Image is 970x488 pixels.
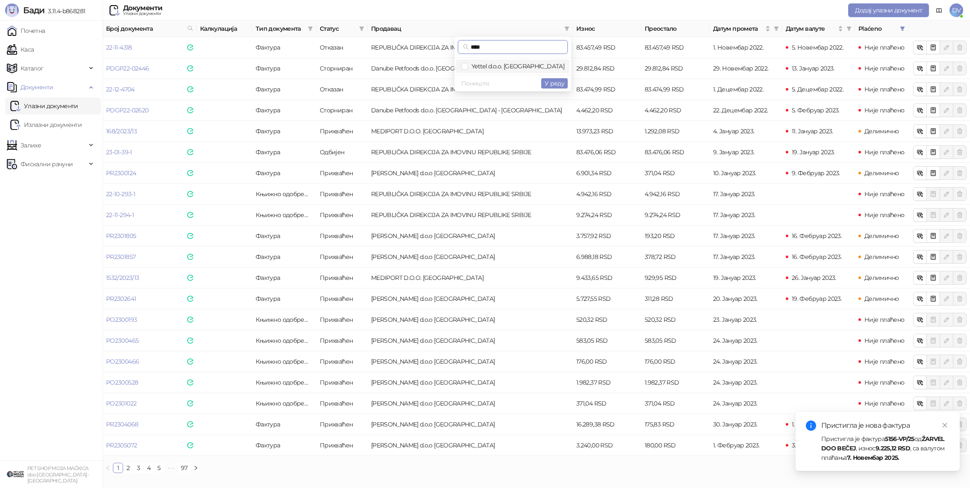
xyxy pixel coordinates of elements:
span: Yettel d.o.o. [GEOGRAPHIC_DATA] [468,62,564,70]
span: filter [357,22,366,35]
td: Marlo Farma d.o.o BEOGRAD [368,393,573,414]
span: 5. Новембар 2022. [792,44,843,51]
span: Није плаћено [864,85,904,93]
th: Износ [573,21,641,37]
td: Прихваћен [316,268,368,288]
td: Књижно одобрење [252,309,316,330]
a: 22-11-4318 [106,44,132,51]
img: e-Faktura [187,44,193,50]
img: e-Faktura [187,191,193,197]
td: 24. Јануар 2023. [710,330,782,351]
a: PO2301022 [106,400,136,407]
td: 22. Децембар 2022. [710,100,782,121]
img: e-Faktura [187,400,193,406]
td: Marlo Farma d.o.o BEOGRAD [368,288,573,309]
span: Није плаћено [864,65,904,72]
img: e-Faktura [187,379,193,385]
a: Почетна [7,22,45,39]
a: 5 [154,463,164,473]
a: Close [940,420,949,430]
td: Marlo Farma d.o.o BEOGRAD [368,435,573,456]
td: Marlo Farma d.o.o BEOGRAD [368,247,573,268]
img: e-Faktura [187,65,193,71]
span: Документи [21,79,53,96]
td: Marlo Farma d.o.o BEOGRAD [368,414,573,435]
img: e-Faktura [187,359,193,365]
span: Није плаћено [864,337,904,344]
td: 929,95 RSD [641,268,710,288]
th: Датум промета [710,21,782,37]
td: Прихваћен [316,163,368,184]
li: 1 [113,463,123,473]
span: DV [949,3,963,17]
span: Није плаћено [864,148,904,156]
a: PR2300124 [106,169,136,177]
td: Прихваћен [316,435,368,456]
span: Није плаћено [864,190,904,198]
a: Излазни документи [10,116,82,133]
img: e-Faktura [187,442,193,448]
a: PDGP22-02620 [106,106,148,114]
td: Прихваћен [316,184,368,205]
td: 371,04 RSD [573,393,641,414]
a: 168/2023/13 [106,127,137,135]
td: Књижно одобрење [252,205,316,226]
a: PR2302641 [106,295,136,303]
th: Преостало [641,21,710,37]
span: filter [564,26,569,31]
td: 17. Јануар 2023. [710,184,782,205]
td: Marlo Farma d.o.o BEOGRAD [368,351,573,372]
td: Danube Petfoods d.o.o. Beograd - Surčin [368,58,573,79]
span: 3. Март 2023. [792,441,828,449]
span: 9. Фебруар 2023. [792,169,840,177]
span: Продавац [371,24,561,33]
span: Делимично [864,274,899,282]
img: e-Faktura [187,86,193,92]
span: Делимично [864,253,899,261]
span: Није плаћено [864,44,904,51]
span: Делимично [864,295,899,303]
span: 3.11.4-b868281 [44,7,85,15]
td: 83.476,06 RSD [573,142,641,163]
span: Није плаћено [864,106,904,114]
td: Фактура [252,100,316,121]
strong: 5156-VP/25 [885,435,914,443]
li: 3 [133,463,144,473]
td: 583,05 RSD [641,330,710,351]
td: Фактура [252,142,316,163]
td: Marlo Farma d.o.o BEOGRAD [368,226,573,247]
td: Прихваћен [316,247,368,268]
li: Претходна страна [103,463,113,473]
td: 4.942,16 RSD [641,184,710,205]
a: PO2300528 [106,379,138,386]
td: 83.474,99 RSD [573,79,641,100]
li: Следећа страна [191,463,201,473]
th: Број документа [103,21,197,37]
td: 29.812,84 RSD [573,58,641,79]
img: e-Faktura [187,275,193,281]
td: 17. Јануар 2023. [710,205,782,226]
span: Делимично [864,232,899,240]
span: filter [772,22,781,35]
span: 19. Фебруар 2023. [792,295,842,303]
button: right [191,463,201,473]
td: 1.982,37 RSD [573,372,641,393]
td: Прихваћен [316,330,368,351]
a: 22-11-294-1 [106,211,134,219]
th: Калкулација [197,21,252,37]
span: filter [898,22,907,35]
span: 19. Јануар 2023. [792,148,835,156]
a: 1532/2023/13 [106,274,139,282]
span: У реду [545,79,564,87]
a: PR2301805 [106,232,136,240]
span: filter [359,26,364,31]
li: 2 [123,463,133,473]
span: 13. Јануар 2023. [792,65,834,72]
a: 3 [134,463,143,473]
img: e-Faktura [187,296,193,302]
td: Прихваћен [316,205,368,226]
a: PR2304068 [106,420,138,428]
td: 378,72 RSD [641,247,710,268]
div: Документи [123,5,162,12]
td: Marlo Farma d.o.o BEOGRAD [368,330,573,351]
